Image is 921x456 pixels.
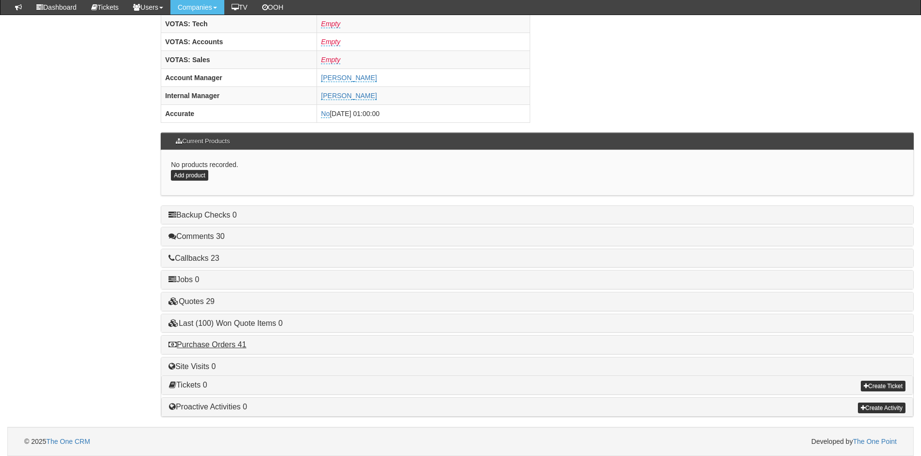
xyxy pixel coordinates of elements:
[321,20,340,28] a: Empty
[161,150,914,195] div: No products recorded.
[168,275,199,284] a: Jobs 0
[168,362,216,371] a: Site Visits 0
[168,297,215,305] a: Quotes 29
[858,403,905,413] a: Create Activity
[321,56,340,64] a: Empty
[24,438,90,445] span: © 2025
[168,211,237,219] a: Backup Checks 0
[169,381,207,389] a: Tickets 0
[317,104,530,122] td: [DATE] 01:00:00
[161,86,317,104] th: Internal Manager
[169,403,247,411] a: Proactive Activities 0
[171,133,234,150] h3: Current Products
[811,437,897,446] span: Developed by
[321,92,377,100] a: [PERSON_NAME]
[861,381,905,391] a: Create Ticket
[161,51,317,68] th: VOTAS: Sales
[161,104,317,122] th: Accurate
[168,319,283,327] a: Last (100) Won Quote Items 0
[168,254,219,262] a: Callbacks 23
[161,15,317,33] th: VOTAS: Tech
[168,340,246,349] a: Purchase Orders 41
[321,110,330,118] a: No
[161,33,317,51] th: VOTAS: Accounts
[168,232,225,240] a: Comments 30
[321,74,377,82] a: [PERSON_NAME]
[853,438,897,445] a: The One Point
[171,170,208,181] a: Add product
[46,438,90,445] a: The One CRM
[161,68,317,86] th: Account Manager
[321,38,340,46] a: Empty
